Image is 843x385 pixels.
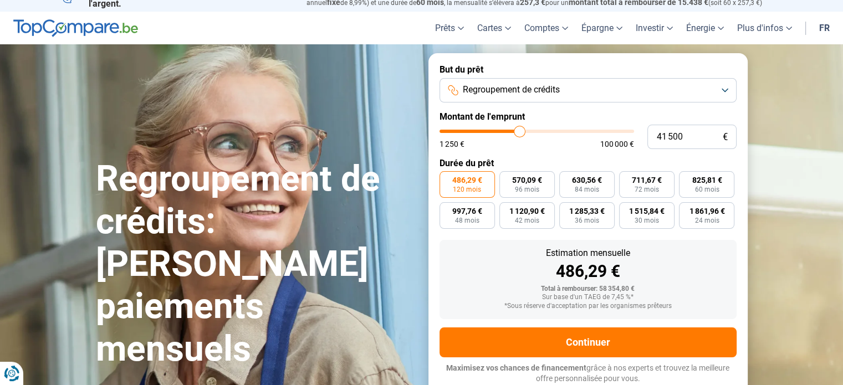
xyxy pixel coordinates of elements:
[730,12,799,44] a: Plus d'infos
[572,176,602,184] span: 630,56 €
[509,207,545,215] span: 1 120,90 €
[635,186,659,193] span: 72 mois
[452,207,482,215] span: 997,76 €
[689,207,724,215] span: 1 861,96 €
[518,12,575,44] a: Comptes
[600,140,634,148] span: 100 000 €
[440,140,464,148] span: 1 250 €
[629,12,679,44] a: Investir
[569,207,605,215] span: 1 285,33 €
[440,64,737,75] label: But du prêt
[694,186,719,193] span: 60 mois
[428,12,471,44] a: Prêts
[635,217,659,224] span: 30 mois
[448,263,728,280] div: 486,29 €
[463,84,560,96] span: Regroupement de crédits
[440,363,737,384] p: grâce à nos experts et trouvez la meilleure offre personnalisée pour vous.
[512,176,542,184] span: 570,09 €
[446,363,586,372] span: Maximisez vos chances de financement
[723,132,728,142] span: €
[575,12,629,44] a: Épargne
[515,217,539,224] span: 42 mois
[679,12,730,44] a: Énergie
[692,176,722,184] span: 825,81 €
[694,217,719,224] span: 24 mois
[13,19,138,37] img: TopCompare
[448,249,728,258] div: Estimation mensuelle
[453,186,481,193] span: 120 mois
[440,78,737,102] button: Regroupement de crédits
[471,12,518,44] a: Cartes
[440,111,737,122] label: Montant de l'emprunt
[455,217,479,224] span: 48 mois
[813,12,836,44] a: fr
[575,217,599,224] span: 36 mois
[629,207,665,215] span: 1 515,84 €
[575,186,599,193] span: 84 mois
[632,176,662,184] span: 711,67 €
[440,327,737,357] button: Continuer
[448,294,728,301] div: Sur base d'un TAEG de 7,45 %*
[515,186,539,193] span: 96 mois
[448,302,728,310] div: *Sous réserve d'acceptation par les organismes prêteurs
[96,158,415,371] h1: Regroupement de crédits: [PERSON_NAME] paiements mensuels
[452,176,482,184] span: 486,29 €
[440,158,737,168] label: Durée du prêt
[448,285,728,293] div: Total à rembourser: 58 354,80 €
